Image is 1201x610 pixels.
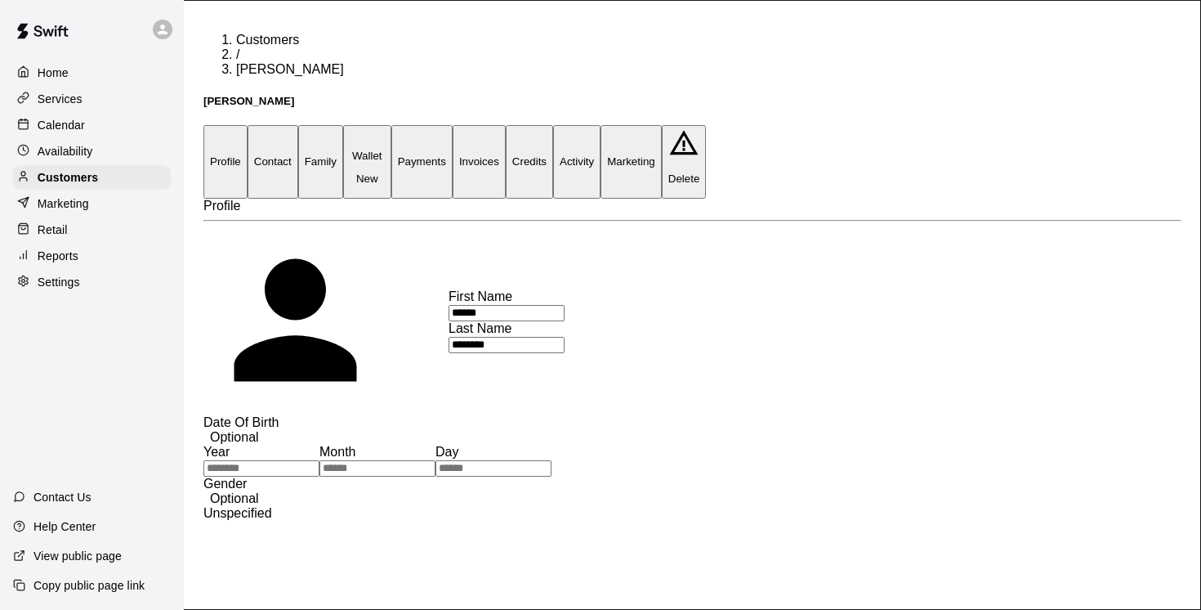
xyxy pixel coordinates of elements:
[203,415,279,429] span: Date Of Birth
[38,169,98,186] p: Customers
[38,65,69,81] p: Home
[203,477,247,491] span: Gender
[38,248,78,264] p: Reports
[13,244,171,268] a: Reports
[13,87,171,111] a: Services
[319,445,355,459] span: Month
[38,274,80,290] p: Settings
[435,445,458,459] span: Day
[350,173,385,185] span: New
[449,321,511,335] span: Last Name
[33,577,145,594] p: Copy public page link
[236,47,1181,62] li: /
[236,33,299,47] a: Customers
[38,222,68,238] p: Retail
[38,195,89,212] p: Marketing
[248,125,298,198] button: Contact
[13,165,171,190] a: Customers
[203,506,1181,521] div: Unspecified
[203,125,248,198] button: Profile
[600,125,662,198] button: Marketing
[553,125,600,198] button: Activity
[33,518,96,535] p: Help Center
[203,125,1181,198] div: basic tabs example
[33,489,92,505] p: Contact Us
[453,125,506,198] button: Invoices
[33,548,122,564] p: View public page
[13,270,171,294] a: Settings
[203,33,1181,77] nav: breadcrumb
[350,150,385,162] p: Wallet
[203,95,1181,107] h5: [PERSON_NAME]
[13,113,171,137] a: Calendar
[13,139,171,164] a: Availability
[13,218,171,242] a: Retail
[203,445,230,459] span: Year
[13,61,171,85] a: Home
[203,430,266,444] span: Optional
[668,173,700,185] p: Delete
[236,62,344,76] span: [PERSON_NAME]
[38,143,93,159] p: Availability
[203,491,266,505] span: Optional
[203,199,240,213] span: Profile
[391,125,453,198] button: Payments
[38,91,83,107] p: Services
[38,117,85,133] p: Calendar
[506,125,553,198] button: Credits
[298,125,343,198] button: Family
[13,191,171,216] a: Marketing
[449,289,512,303] span: First Name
